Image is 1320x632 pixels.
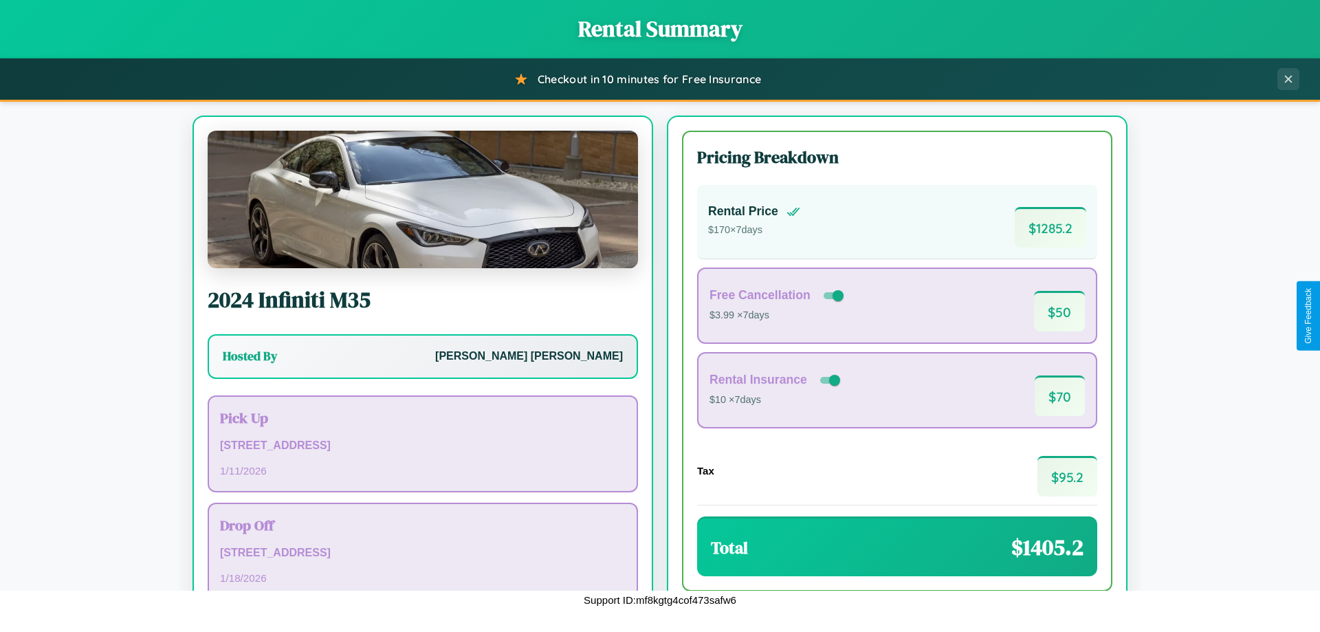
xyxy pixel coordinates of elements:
[711,536,748,559] h3: Total
[709,307,846,325] p: $3.99 × 7 days
[1035,375,1085,416] span: $ 70
[1303,288,1313,344] div: Give Feedback
[220,543,626,563] p: [STREET_ADDRESS]
[709,288,811,303] h4: Free Cancellation
[697,465,714,477] h4: Tax
[709,391,843,409] p: $10 × 7 days
[697,146,1097,168] h3: Pricing Breakdown
[1015,207,1086,248] span: $ 1285.2
[223,348,277,364] h3: Hosted By
[1034,291,1085,331] span: $ 50
[584,591,736,609] p: Support ID: mf8kgtg4cof473safw6
[220,461,626,480] p: 1 / 11 / 2026
[708,204,778,219] h4: Rental Price
[435,347,623,367] p: [PERSON_NAME] [PERSON_NAME]
[1011,532,1083,563] span: $ 1405.2
[14,14,1306,44] h1: Rental Summary
[220,436,626,456] p: [STREET_ADDRESS]
[708,221,800,239] p: $ 170 × 7 days
[208,131,638,268] img: Infiniti M35
[220,515,626,535] h3: Drop Off
[220,569,626,587] p: 1 / 18 / 2026
[538,72,761,86] span: Checkout in 10 minutes for Free Insurance
[1037,456,1097,497] span: $ 95.2
[709,373,807,387] h4: Rental Insurance
[208,285,638,315] h2: 2024 Infiniti M35
[220,408,626,428] h3: Pick Up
